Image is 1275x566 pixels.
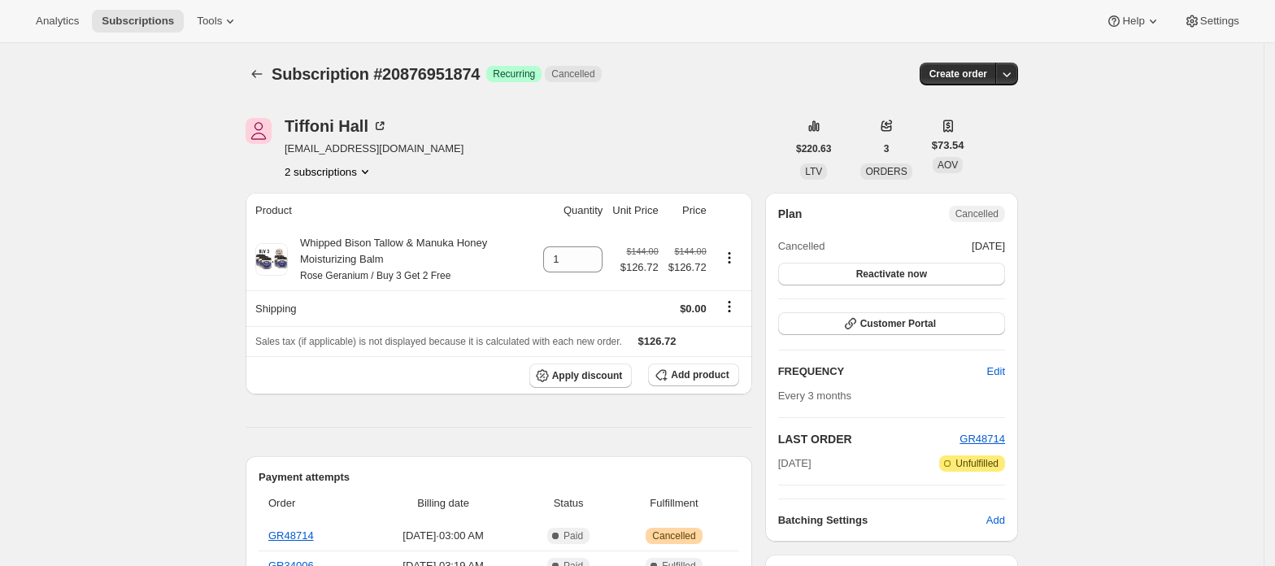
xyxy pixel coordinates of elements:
[716,298,742,316] button: Shipping actions
[778,364,987,380] h2: FREQUENCY
[259,485,363,521] th: Order
[627,246,659,256] small: $144.00
[285,163,373,180] button: Product actions
[664,193,711,229] th: Price
[102,15,174,28] span: Subscriptions
[246,193,538,229] th: Product
[796,142,831,155] span: $220.63
[607,193,663,229] th: Unit Price
[938,159,958,171] span: AOV
[675,246,707,256] small: $144.00
[652,529,695,542] span: Cancelled
[1096,10,1170,33] button: Help
[36,15,79,28] span: Analytics
[551,67,594,81] span: Cancelled
[955,457,999,470] span: Unfulfilled
[786,137,841,160] button: $220.63
[246,118,272,144] span: Tiffoni Hall
[1174,10,1249,33] button: Settings
[1122,15,1144,28] span: Help
[368,495,518,512] span: Billing date
[493,67,535,81] span: Recurring
[920,63,997,85] button: Create order
[564,529,583,542] span: Paid
[960,433,1005,445] a: GR48714
[648,364,738,386] button: Add product
[860,317,936,330] span: Customer Portal
[805,166,822,177] span: LTV
[619,495,729,512] span: Fulfillment
[187,10,248,33] button: Tools
[552,369,623,382] span: Apply discount
[977,359,1015,385] button: Edit
[986,512,1005,529] span: Add
[778,238,825,255] span: Cancelled
[778,206,803,222] h2: Plan
[272,65,480,83] span: Subscription #20876951874
[778,312,1005,335] button: Customer Portal
[955,207,999,220] span: Cancelled
[26,10,89,33] button: Analytics
[529,364,633,388] button: Apply discount
[92,10,184,33] button: Subscriptions
[246,63,268,85] button: Subscriptions
[778,455,812,472] span: [DATE]
[300,270,450,281] small: Rose Geranium / Buy 3 Get 2 Free
[288,235,533,284] div: Whipped Bison Tallow & Manuka Honey Moisturizing Balm
[620,259,659,276] span: $126.72
[268,529,314,542] a: GR48714
[716,249,742,267] button: Product actions
[638,335,677,347] span: $126.72
[778,263,1005,285] button: Reactivate now
[259,469,739,485] h2: Payment attempts
[960,431,1005,447] button: GR48714
[671,368,729,381] span: Add product
[987,364,1005,380] span: Edit
[197,15,222,28] span: Tools
[538,193,607,229] th: Quantity
[368,528,518,544] span: [DATE] · 03:00 AM
[874,137,899,160] button: 3
[865,166,907,177] span: ORDERS
[778,390,851,402] span: Every 3 months
[884,142,890,155] span: 3
[528,495,609,512] span: Status
[1200,15,1239,28] span: Settings
[668,259,707,276] span: $126.72
[977,507,1015,533] button: Add
[932,137,964,154] span: $73.54
[778,512,986,529] h6: Batching Settings
[246,290,538,326] th: Shipping
[285,141,463,157] span: [EMAIL_ADDRESS][DOMAIN_NAME]
[929,67,987,81] span: Create order
[255,336,622,347] span: Sales tax (if applicable) is not displayed because it is calculated with each new order.
[255,243,288,276] img: product img
[680,303,707,315] span: $0.00
[856,268,927,281] span: Reactivate now
[778,431,960,447] h2: LAST ORDER
[285,118,388,134] div: Tiffoni Hall
[972,238,1005,255] span: [DATE]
